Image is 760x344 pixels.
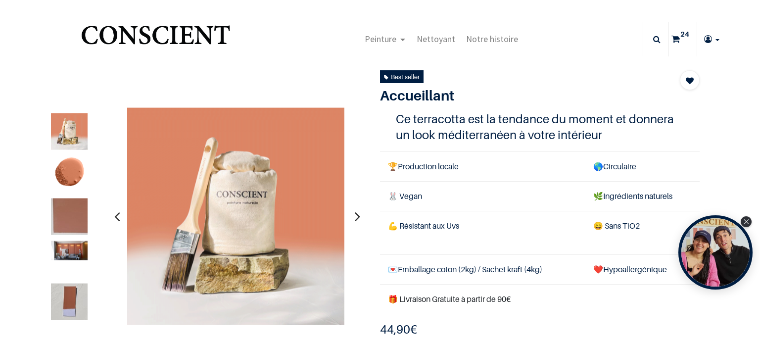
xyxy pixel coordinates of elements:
font: 🎁 Livraison Gratuite à partir de 90€ [388,294,511,304]
div: Tolstoy bubble widget [678,215,753,290]
span: 🌿 [593,191,603,201]
span: 💪 Résistant aux Uvs [388,221,459,231]
img: Conscient [79,20,232,59]
img: Product image [127,107,345,325]
h4: Ce terracotta est la tendance du moment et donnera un look méditerranéen à votre intérieur [396,111,684,142]
img: Product image [51,284,88,320]
span: Add to wishlist [686,75,694,87]
span: Notre histoire [466,33,518,45]
td: Production locale [380,151,585,181]
td: Circulaire [585,151,700,181]
sup: 24 [678,29,692,39]
td: Ingrédients naturels [585,182,700,211]
div: Open Tolstoy widget [678,215,753,290]
td: ans TiO2 [585,211,700,254]
td: ❤️Hypoallergénique [585,254,700,284]
a: 24 [669,22,697,56]
td: Emballage coton (2kg) / Sachet kraft (4kg) [380,254,585,284]
a: Peinture [359,22,411,56]
div: Close Tolstoy widget [741,216,752,227]
div: Open Tolstoy [678,215,753,290]
span: 🌎 [593,161,603,171]
span: 💌 [388,264,398,274]
img: Product image [51,198,88,235]
span: 🐰 Vegan [388,191,422,201]
span: Peinture [365,33,396,45]
img: Product image [51,241,88,260]
button: Add to wishlist [680,70,700,90]
img: Product image [51,156,88,193]
span: Nettoyant [417,33,455,45]
span: 🏆 [388,161,398,171]
span: 😄 S [593,221,609,231]
a: Logo of Conscient [79,20,232,59]
span: 44,90 [380,322,410,337]
img: Product image [51,113,88,150]
b: € [380,322,417,337]
div: Best seller [384,71,420,82]
h1: Accueillant [380,87,652,104]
